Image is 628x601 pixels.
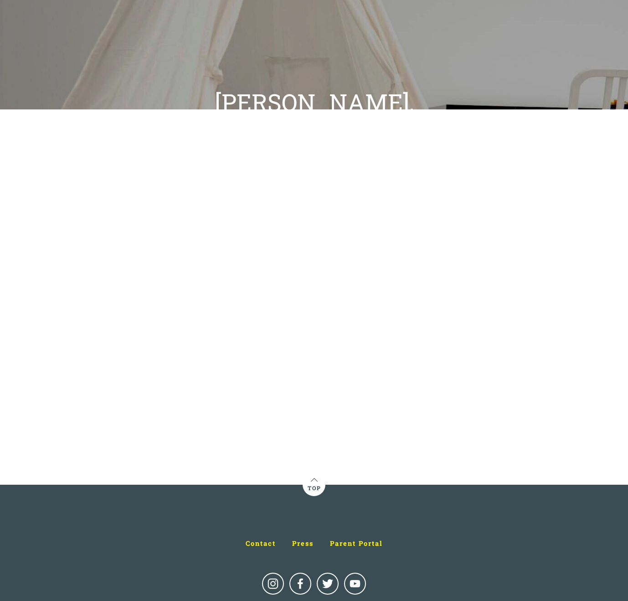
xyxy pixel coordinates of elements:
span: Contact [246,539,276,548]
a: Parent Portal [330,538,383,548]
a: Top [303,474,325,491]
span: Parent Portal [330,539,383,548]
a: Press [292,538,314,548]
a: Portfolio School [289,573,311,595]
p: "Portfolio School is redefining what is possible in K-12 education. By creating an environment no... [132,150,496,278]
a: Portfolio School [317,573,339,595]
a: Contact [246,538,276,548]
h1: [PERSON_NAME], [GEOGRAPHIC_DATA]: [132,90,496,138]
a: Instagram [262,573,284,595]
a: Doug Schachtel [344,573,366,595]
span: Press [292,539,314,548]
